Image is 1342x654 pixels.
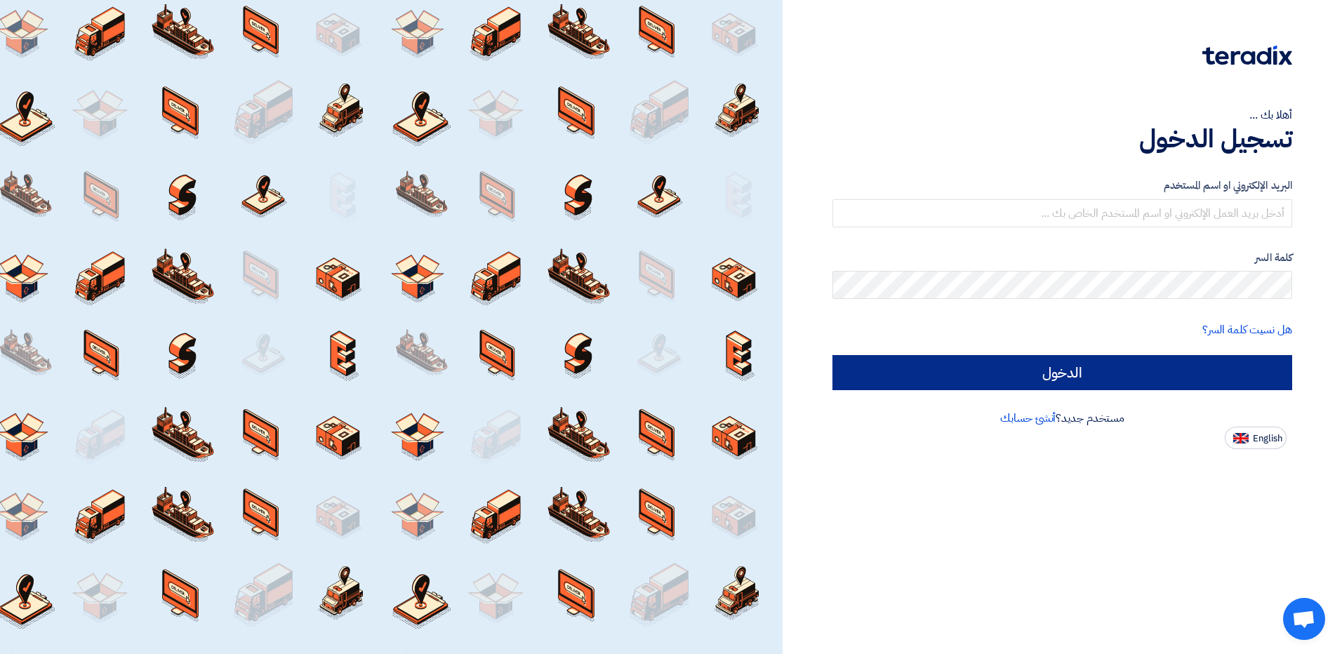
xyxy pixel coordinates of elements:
[832,107,1292,124] div: أهلا بك ...
[832,355,1292,390] input: الدخول
[832,250,1292,266] label: كلمة السر
[1283,598,1325,640] div: Open chat
[1202,321,1292,338] a: هل نسيت كلمة السر؟
[1253,434,1282,443] span: English
[1000,410,1056,427] a: أنشئ حسابك
[832,199,1292,227] input: أدخل بريد العمل الإلكتروني او اسم المستخدم الخاص بك ...
[1233,433,1249,443] img: en-US.png
[1202,46,1292,65] img: Teradix logo
[1225,427,1287,449] button: English
[832,178,1292,194] label: البريد الإلكتروني او اسم المستخدم
[832,124,1292,154] h1: تسجيل الدخول
[832,410,1292,427] div: مستخدم جديد؟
